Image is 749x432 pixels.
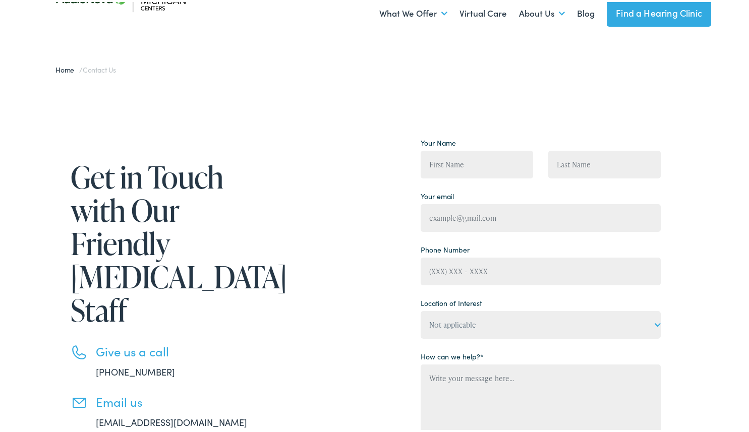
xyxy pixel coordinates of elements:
input: (XXX) XXX - XXXX [421,256,661,283]
input: Last Name [548,149,661,176]
label: Your email [421,189,454,200]
h1: Get in Touch with Our Friendly [MEDICAL_DATA] Staff [71,158,277,325]
span: Contact Us [83,63,116,73]
input: example@gmail.com [421,202,661,230]
h3: Email us [96,393,277,407]
a: [PHONE_NUMBER] [96,363,175,376]
h3: Give us a call [96,342,277,357]
label: Location of Interest [421,296,482,306]
a: Home [55,63,79,73]
label: Your Name [421,136,456,146]
label: How can we help? [421,349,484,360]
label: Phone Number [421,242,470,253]
span: / [55,63,116,73]
a: [EMAIL_ADDRESS][DOMAIN_NAME] [96,414,247,426]
input: First Name [421,149,533,176]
